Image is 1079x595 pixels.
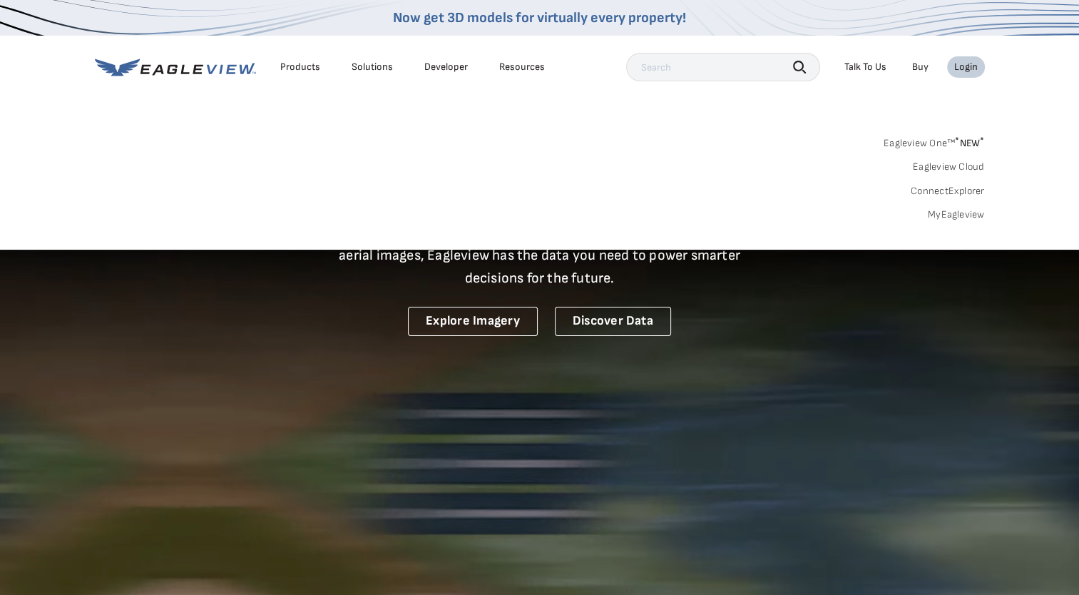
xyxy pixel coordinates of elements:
a: Explore Imagery [408,307,538,336]
div: Products [280,61,320,73]
a: Developer [424,61,468,73]
a: Eagleview Cloud [913,161,985,173]
a: Buy [912,61,929,73]
div: Resources [499,61,545,73]
a: ConnectExplorer [911,185,985,198]
div: Talk To Us [844,61,886,73]
a: Discover Data [555,307,671,336]
p: A new era starts here. Built on more than 3.5 billion high-resolution aerial images, Eagleview ha... [322,221,758,290]
a: MyEagleview [928,208,985,221]
span: NEW [955,137,984,149]
div: Login [954,61,978,73]
div: Solutions [352,61,393,73]
a: Eagleview One™*NEW* [884,133,985,149]
input: Search [626,53,820,81]
a: Now get 3D models for virtually every property! [393,9,686,26]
